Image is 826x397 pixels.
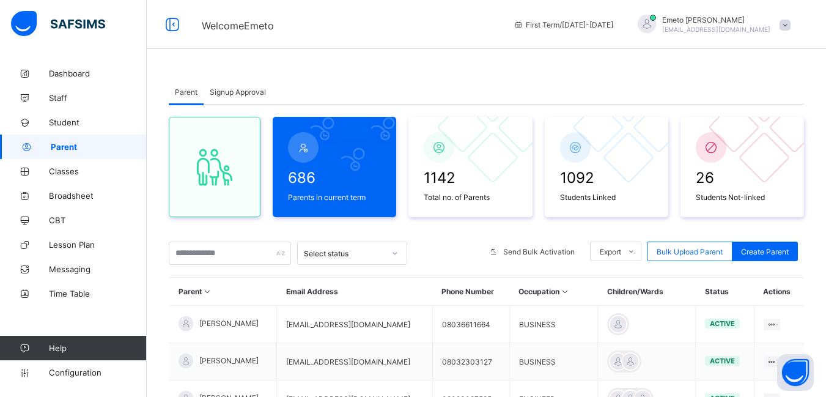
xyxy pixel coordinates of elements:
span: [EMAIL_ADDRESS][DOMAIN_NAME] [662,26,770,33]
th: Status [696,278,754,306]
span: Students Linked [560,193,653,202]
span: Students Not-linked [696,193,789,202]
span: Lesson Plan [49,240,147,250]
span: Parents in current term [288,193,381,202]
span: Export [600,247,621,256]
span: Emeto [PERSON_NAME] [662,15,770,24]
span: [PERSON_NAME] [199,319,259,328]
div: EmetoAusten [625,15,797,35]
span: Configuration [49,368,146,377]
span: Bulk Upload Parent [657,247,723,256]
td: BUSINESS [509,306,598,343]
td: [EMAIL_ADDRESS][DOMAIN_NAME] [277,306,432,343]
i: Sort in Ascending Order [202,287,213,296]
td: [EMAIL_ADDRESS][DOMAIN_NAME] [277,343,432,380]
span: session/term information [514,20,613,29]
span: Parent [51,142,147,152]
th: Occupation [509,278,598,306]
span: 686 [288,169,381,187]
i: Sort in Ascending Order [559,287,570,296]
span: active [710,319,735,328]
span: Help [49,343,146,353]
span: Messaging [49,264,147,274]
span: active [710,357,735,365]
span: [PERSON_NAME] [199,356,259,365]
th: Actions [754,278,804,306]
span: Broadsheet [49,191,147,201]
span: Parent [175,87,197,97]
td: BUSINESS [509,343,598,380]
span: Create Parent [741,247,789,256]
span: Total no. of Parents [424,193,517,202]
div: Select status [304,249,385,258]
th: Email Address [277,278,432,306]
td: 08036611664 [432,306,509,343]
button: Open asap [777,354,814,391]
span: Send Bulk Activation [503,247,575,256]
td: 08032303127 [432,343,509,380]
img: safsims [11,11,105,37]
span: 1142 [424,169,517,187]
span: Student [49,117,147,127]
th: Parent [169,278,277,306]
span: Staff [49,93,147,103]
th: Phone Number [432,278,509,306]
span: 26 [696,169,789,187]
th: Children/Wards [598,278,696,306]
span: CBT [49,215,147,225]
span: Dashboard [49,69,147,78]
span: Welcome Emeto [202,20,274,32]
span: Classes [49,166,147,176]
span: 1092 [560,169,653,187]
span: Signup Approval [210,87,266,97]
span: Time Table [49,289,147,299]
